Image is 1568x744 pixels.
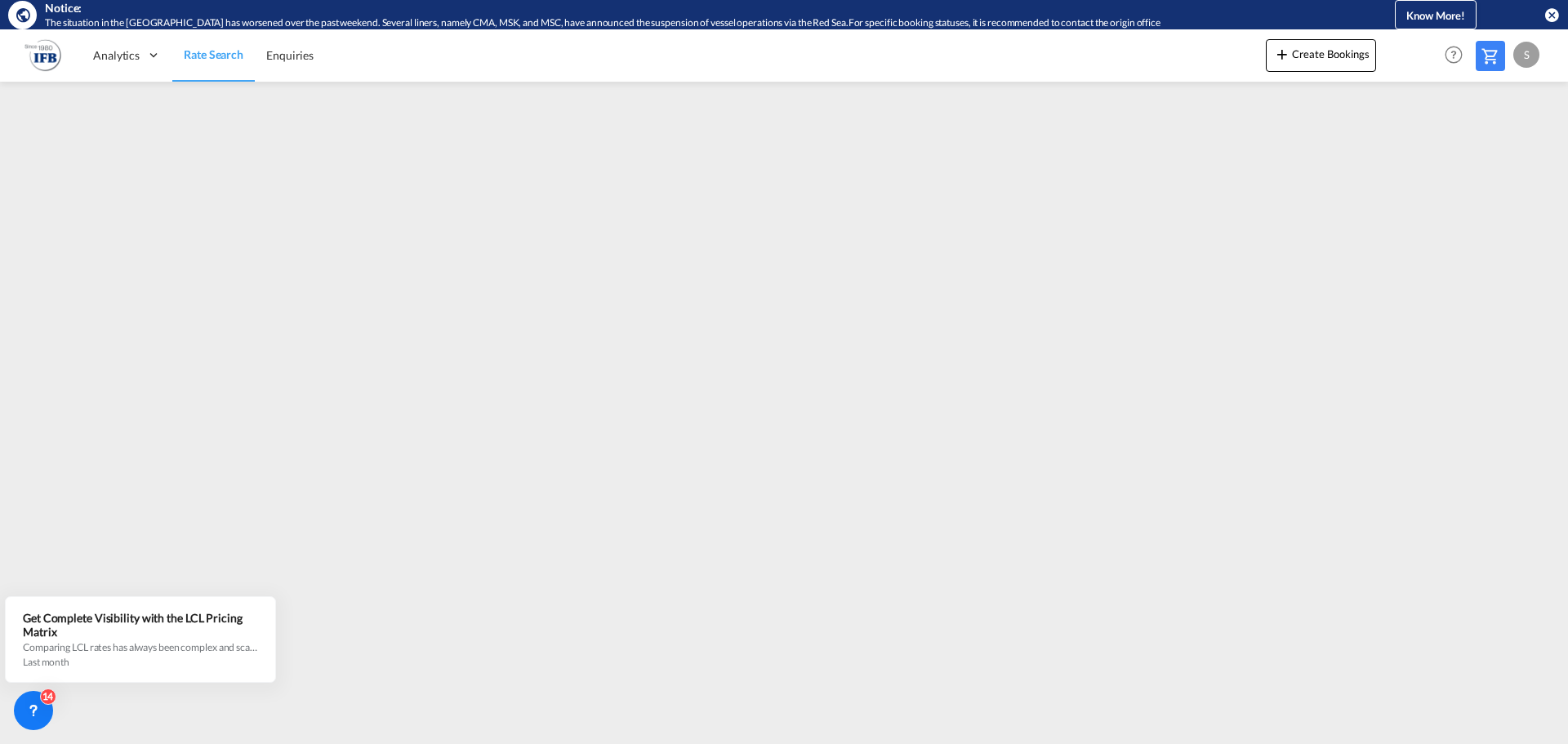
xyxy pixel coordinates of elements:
[82,29,172,82] div: Analytics
[1513,42,1539,68] div: S
[1406,9,1465,22] span: Know More!
[1440,41,1468,69] span: Help
[172,29,255,82] a: Rate Search
[15,7,31,23] md-icon: icon-earth
[1440,41,1476,70] div: Help
[45,16,1327,30] div: The situation in the Red Sea has worsened over the past weekend. Several liners, namely CMA, MSK,...
[93,47,140,64] span: Analytics
[1543,7,1560,23] button: icon-close-circle
[1266,39,1376,72] button: icon-plus 400-fgCreate Bookings
[24,37,61,74] img: b628ab10256c11eeb52753acbc15d091.png
[1272,44,1292,64] md-icon: icon-plus 400-fg
[184,47,243,61] span: Rate Search
[266,48,314,62] span: Enquiries
[255,29,325,82] a: Enquiries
